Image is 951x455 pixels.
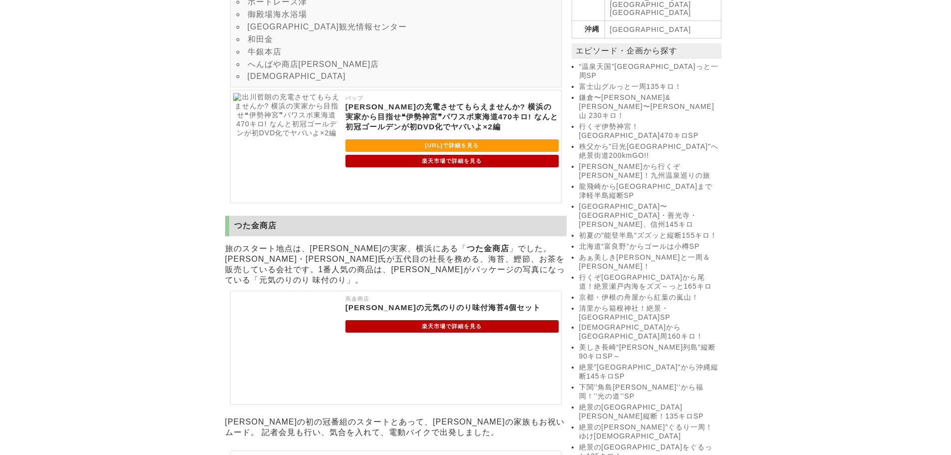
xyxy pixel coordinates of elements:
a: 鎌倉〜[PERSON_NAME]&[PERSON_NAME]〜[PERSON_NAME]山 230キロ！ [579,93,719,120]
a: 初夏の”能登半島”ズズッと縦断155キロ！ [579,231,719,240]
a: 出川哲朗の充電させてもらえませんか? 横浜の実家から目指せ❝伊勢神宮❞パワスポ東海道470キロ! なんと初冠ゴールデンが初DVD化でヤバいよ×2編 [233,129,340,137]
p: [PERSON_NAME]の初の冠番組のスタートとあって、[PERSON_NAME]の家族もお祝いムード。 記者会見も行い、気合を入れて、電動バイクで出発しました。 [225,415,567,441]
h2: つた金商店 [225,216,567,236]
a: 楽天市場で詳細を見る [345,320,559,333]
strong: つた金商店 [467,244,509,253]
p: エピソード・企画から探す [572,43,721,59]
a: 京都・伊根の舟屋から紅葉の嵐山！ [579,293,719,302]
a: 美しき長崎“[PERSON_NAME]列島”縦断90キロSP～ [579,343,719,361]
a: 絶景の[PERSON_NAME]”ぐるり一周！ゆけ[DEMOGRAPHIC_DATA] [579,423,719,441]
a: “温泉天国”[GEOGRAPHIC_DATA]っと一周SP [579,62,719,80]
a: 絶景の[GEOGRAPHIC_DATA][PERSON_NAME]縦断！135キロSP [579,403,719,421]
a: [GEOGRAPHIC_DATA]〜[GEOGRAPHIC_DATA]・善光寺・[PERSON_NAME]、信州145キロ [579,202,719,229]
a: [GEOGRAPHIC_DATA]観光情報センター [248,22,407,31]
a: 牛銀本店 [248,47,282,56]
p: 蔦金商店 [345,294,559,303]
img: 出川哲朗の充電させてもらえませんか? 横浜の実家から目指せ❝伊勢神宮❞パワスポ東海道470キロ! なんと初冠ゴールデンが初DVD化でヤバいよ×2編 [233,93,340,138]
a: あぁ美しき[PERSON_NAME]と一周＆[PERSON_NAME]！ [579,253,719,271]
a: 行くぞ伊勢神宮！[GEOGRAPHIC_DATA]470キロSP [579,122,719,140]
a: 御殿場海水浴場 [248,10,307,18]
a: 北海道“富良野”からゴールは小樽SP [579,242,719,251]
a: 行くぞ[GEOGRAPHIC_DATA]から尾道！絶景瀬戸内海をズズ～っと165キロ [579,273,719,291]
a: 清里から箱根神社！絶景・[GEOGRAPHIC_DATA]SP [579,304,719,321]
a: 下関’’角島[PERSON_NAME]’’から福岡！’’光の道’’SP [579,383,719,401]
a: [DEMOGRAPHIC_DATA]から[GEOGRAPHIC_DATA]周160キロ！ [579,323,719,341]
a: [PERSON_NAME]から行くぞ[PERSON_NAME]！九州温泉巡りの旅 [579,162,719,180]
a: [URL]で詳細を見る [345,139,559,152]
a: [GEOGRAPHIC_DATA] [610,25,691,33]
p: [PERSON_NAME]の元気のりのり味付海苔4個セット [345,303,559,313]
p: バップ [345,93,559,102]
a: へんばや商店[PERSON_NAME]店 [248,60,379,68]
a: 楽天市場で詳細を見る [345,155,559,167]
a: [DEMOGRAPHIC_DATA] [248,72,346,80]
th: 沖縄 [572,21,605,38]
a: 富士山グルっと一周135キロ！ [579,82,719,91]
a: 和田金 [248,35,273,43]
a: 絶景”[GEOGRAPHIC_DATA]”から沖縄縦断145キロSP [579,363,719,381]
p: 旅のスタート地点は、[PERSON_NAME]の実家、横浜にある「 」でした。 [PERSON_NAME]・[PERSON_NAME]氏が五代目の社長を務める、海苔、鰹節、お茶を販売している会社... [225,241,567,288]
a: 龍飛崎から[GEOGRAPHIC_DATA]まで津軽半島縦断SP [579,182,719,200]
p: [PERSON_NAME]の充電させてもらえませんか? 横浜の実家から目指せ❝伊勢神宮❞パワスポ東海道470キロ! なんと初冠ゴールデンが初DVD化でヤバいよ×2編 [345,102,559,132]
a: 秩父から"日光[GEOGRAPHIC_DATA]"へ絶景街道200kmGO!! [579,142,719,160]
a: [GEOGRAPHIC_DATA] [610,8,691,16]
